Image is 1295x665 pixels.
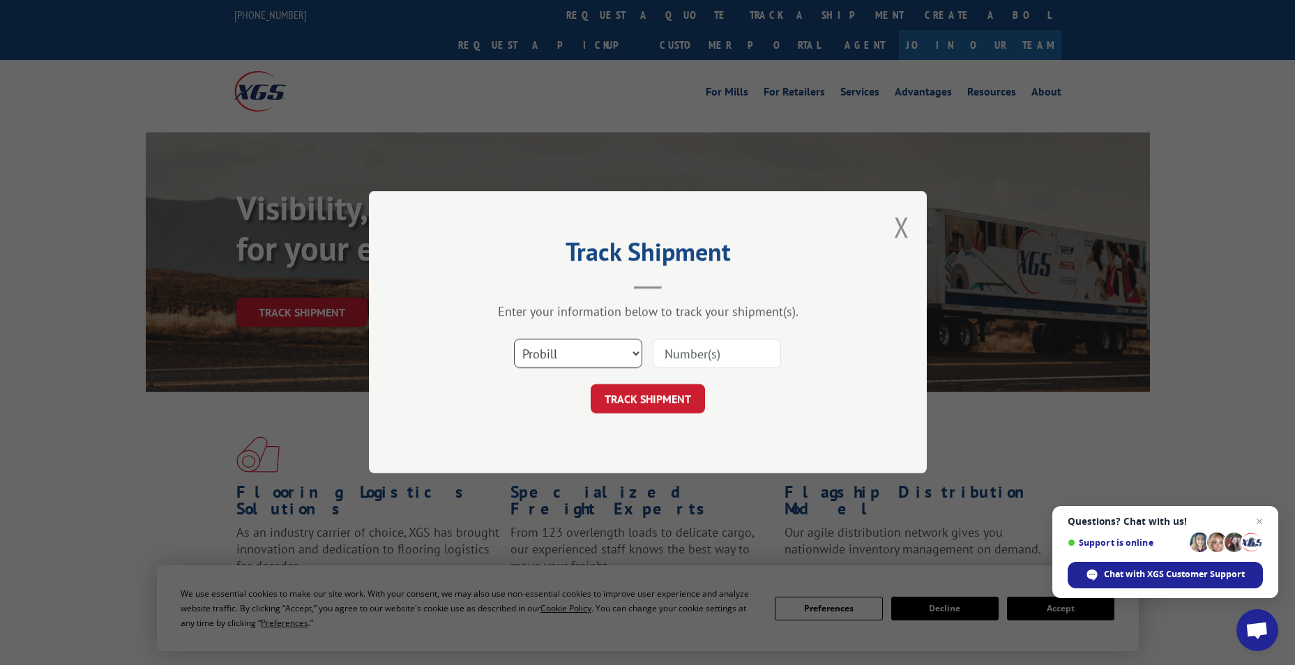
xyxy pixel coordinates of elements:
[894,208,909,245] button: Close modal
[653,339,781,369] input: Number(s)
[1068,537,1185,548] span: Support is online
[591,385,705,414] button: TRACK SHIPMENT
[439,304,857,320] div: Enter your information below to track your shipment(s).
[1104,568,1245,581] span: Chat with XGS Customer Support
[1068,516,1263,527] span: Questions? Chat with us!
[1068,562,1263,588] div: Chat with XGS Customer Support
[439,242,857,268] h2: Track Shipment
[1236,609,1278,651] div: Open chat
[1251,513,1268,530] span: Close chat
